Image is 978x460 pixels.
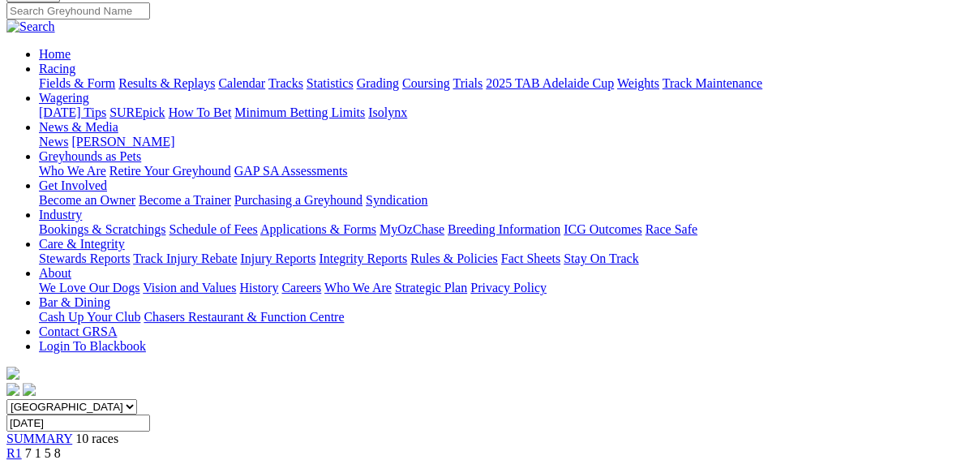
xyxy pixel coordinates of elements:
[239,281,278,294] a: History
[39,310,140,324] a: Cash Up Your Club
[410,251,498,265] a: Rules & Policies
[109,164,231,178] a: Retire Your Greyhound
[39,208,82,221] a: Industry
[402,76,450,90] a: Coursing
[281,281,321,294] a: Careers
[39,295,110,309] a: Bar & Dining
[39,237,125,251] a: Care & Integrity
[39,135,68,148] a: News
[501,251,560,265] a: Fact Sheets
[39,266,71,280] a: About
[6,2,150,19] input: Search
[39,105,106,119] a: [DATE] Tips
[39,76,115,90] a: Fields & Form
[6,383,19,396] img: facebook.svg
[6,446,22,460] a: R1
[39,91,89,105] a: Wagering
[319,251,407,265] a: Integrity Reports
[6,367,19,380] img: logo-grsa-white.png
[39,178,107,192] a: Get Involved
[39,325,117,338] a: Contact GRSA
[268,76,303,90] a: Tracks
[143,281,236,294] a: Vision and Values
[234,164,348,178] a: GAP SA Assessments
[39,76,972,91] div: Racing
[109,105,165,119] a: SUREpick
[453,76,483,90] a: Trials
[380,222,444,236] a: MyOzChase
[118,76,215,90] a: Results & Replays
[307,76,354,90] a: Statistics
[133,251,237,265] a: Track Injury Rebate
[39,164,106,178] a: Who We Are
[39,105,972,120] div: Wagering
[169,105,232,119] a: How To Bet
[23,383,36,396] img: twitter.svg
[234,105,365,119] a: Minimum Betting Limits
[39,135,972,149] div: News & Media
[260,222,376,236] a: Applications & Forms
[663,76,762,90] a: Track Maintenance
[39,193,972,208] div: Get Involved
[139,193,231,207] a: Become a Trainer
[617,76,659,90] a: Weights
[39,281,972,295] div: About
[39,149,141,163] a: Greyhounds as Pets
[39,222,165,236] a: Bookings & Scratchings
[39,281,139,294] a: We Love Our Dogs
[39,310,972,325] div: Bar & Dining
[645,222,697,236] a: Race Safe
[39,193,135,207] a: Become an Owner
[39,339,146,353] a: Login To Blackbook
[564,222,641,236] a: ICG Outcomes
[39,62,75,75] a: Racing
[218,76,265,90] a: Calendar
[368,105,407,119] a: Isolynx
[71,135,174,148] a: [PERSON_NAME]
[470,281,547,294] a: Privacy Policy
[564,251,638,265] a: Stay On Track
[240,251,315,265] a: Injury Reports
[448,222,560,236] a: Breeding Information
[169,222,257,236] a: Schedule of Fees
[366,193,427,207] a: Syndication
[39,120,118,134] a: News & Media
[324,281,392,294] a: Who We Are
[486,76,614,90] a: 2025 TAB Adelaide Cup
[6,19,55,34] img: Search
[25,446,61,460] span: 7 1 5 8
[6,415,150,432] input: Select date
[357,76,399,90] a: Grading
[39,47,71,61] a: Home
[39,251,130,265] a: Stewards Reports
[39,222,972,237] div: Industry
[39,164,972,178] div: Greyhounds as Pets
[6,432,72,445] a: SUMMARY
[39,251,972,266] div: Care & Integrity
[395,281,467,294] a: Strategic Plan
[75,432,118,445] span: 10 races
[234,193,362,207] a: Purchasing a Greyhound
[144,310,344,324] a: Chasers Restaurant & Function Centre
